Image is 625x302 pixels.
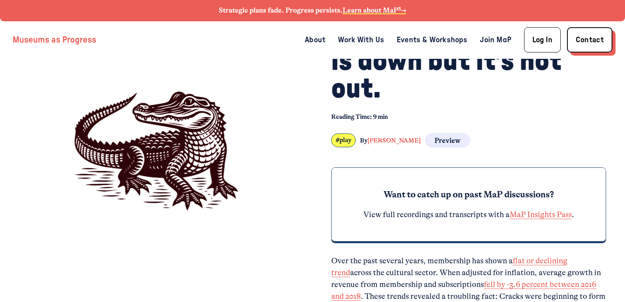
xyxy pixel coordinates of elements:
[305,34,325,46] a: About
[338,34,384,46] a: Work With Us
[509,210,572,219] a: MaP Insights Pass
[368,137,421,144] a: [PERSON_NAME]
[524,27,561,53] a: Log In
[351,209,587,221] p: View full recordings and transcripts with a .
[13,36,96,44] a: Museums as Progress
[429,135,466,146] span: Preview
[331,111,606,123] div: 9 min
[343,6,406,14] a: Learn about MaP³→
[331,133,356,147] a: #play
[567,27,613,53] a: Contact
[331,20,606,103] h1: Museum membership is down but it’s not out.
[351,188,587,201] p: Want to catch up on past MaP discussions?
[360,136,421,145] div: By
[480,34,511,46] a: Join MaP
[397,34,468,46] a: Events & Workshops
